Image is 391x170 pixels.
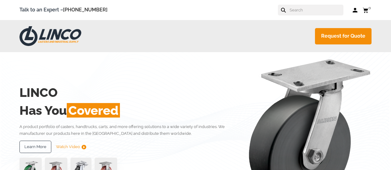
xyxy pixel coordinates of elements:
[19,141,51,153] a: Learn More
[67,103,120,118] span: Covered
[353,7,358,13] a: Log in
[19,26,81,46] img: LINCO CASTERS & INDUSTRIAL SUPPLY
[19,102,230,119] h2: Has You
[363,6,372,14] a: 0
[315,28,372,44] a: Request for Quote
[19,84,230,102] h2: LINCO
[19,123,230,137] p: A product portfolio of casters, handtrucks, carts, and more offering solutions to a wide variety ...
[368,6,371,10] span: 0
[63,7,108,13] a: [PHONE_NUMBER]
[82,145,86,149] img: subtract.png
[56,141,86,153] a: Watch Video
[19,6,108,14] span: Talk to an Expert –
[289,5,343,15] input: Search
